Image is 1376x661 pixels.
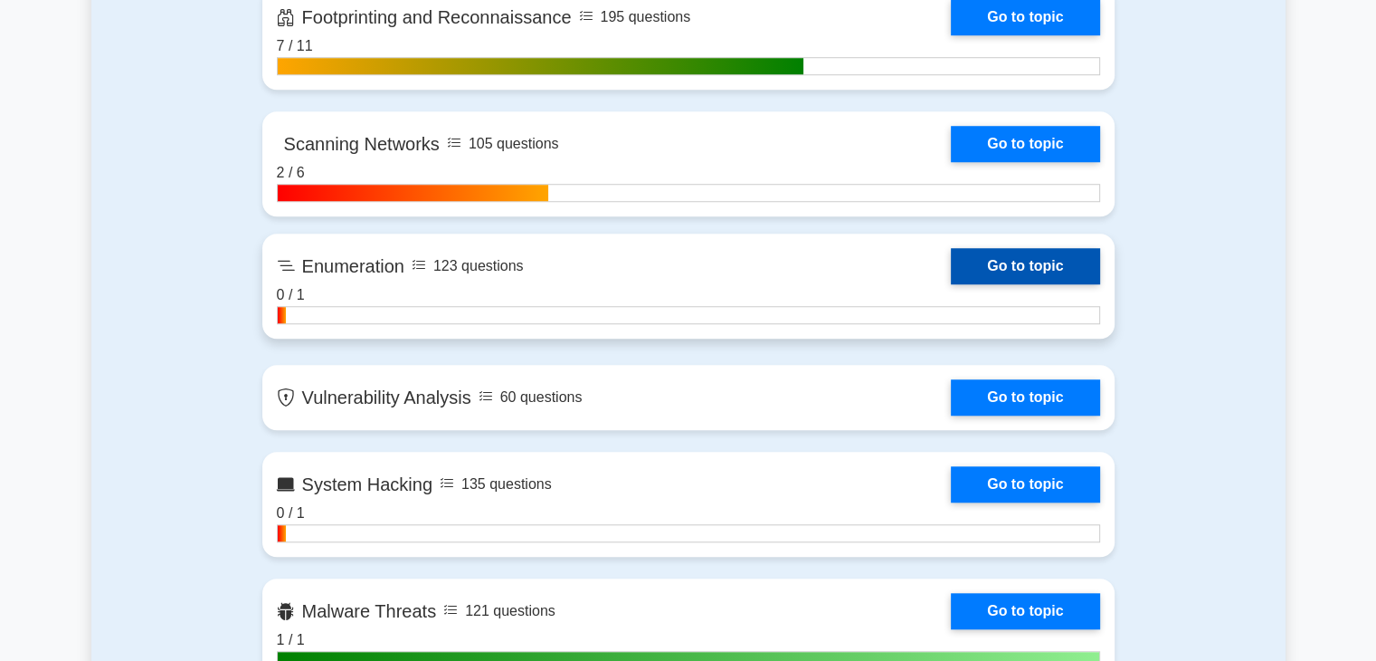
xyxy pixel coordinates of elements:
a: Go to topic [951,248,1099,284]
a: Go to topic [951,379,1099,416]
a: Go to topic [951,466,1099,503]
a: Go to topic [951,593,1099,629]
a: Go to topic [951,126,1099,162]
